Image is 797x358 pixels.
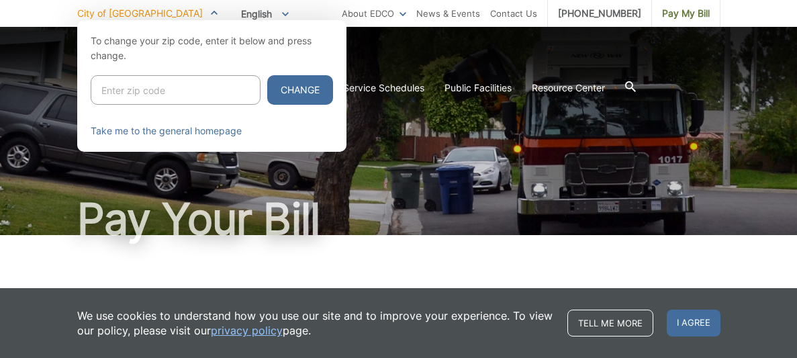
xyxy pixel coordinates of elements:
button: Change [267,75,333,105]
span: I agree [667,310,720,337]
input: Enter zip code [91,75,261,105]
span: City of [GEOGRAPHIC_DATA] [77,7,203,19]
span: Pay My Bill [662,6,710,21]
a: privacy policy [211,323,283,338]
a: About EDCO [342,6,406,21]
a: News & Events [416,6,480,21]
a: Tell me more [567,310,653,337]
a: Take me to the general homepage [91,124,242,138]
p: To change your zip code, enter it below and press change. [91,34,333,63]
p: We use cookies to understand how you use our site and to improve your experience. To view our pol... [77,308,554,338]
a: Contact Us [490,6,537,21]
span: English [231,3,299,25]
